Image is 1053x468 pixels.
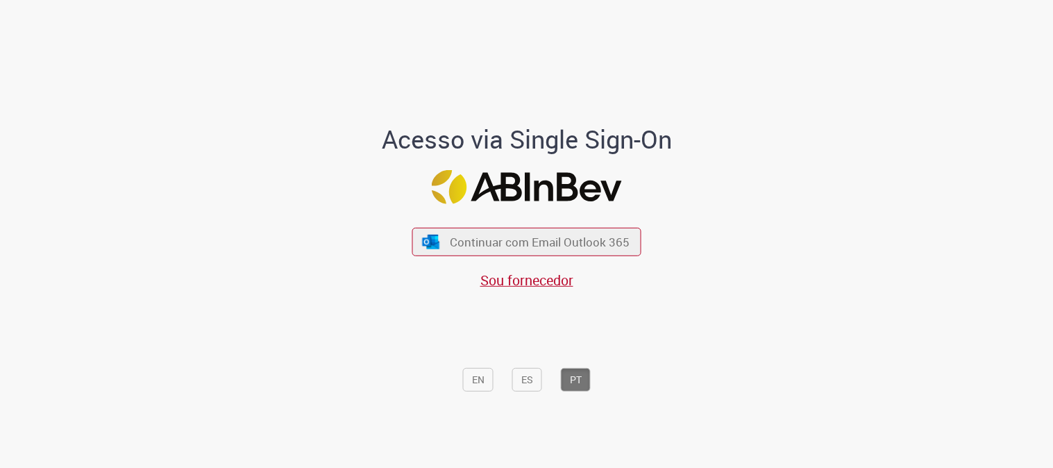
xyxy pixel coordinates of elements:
img: ícone Azure/Microsoft 360 [421,234,440,249]
button: ES [512,368,542,392]
span: Continuar com Email Outlook 365 [450,234,630,250]
button: ícone Azure/Microsoft 360 Continuar com Email Outlook 365 [412,228,641,256]
button: PT [561,368,591,392]
img: Logo ABInBev [432,169,622,203]
a: Sou fornecedor [480,271,573,290]
h1: Acesso via Single Sign-On [334,126,719,153]
button: EN [463,368,494,392]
